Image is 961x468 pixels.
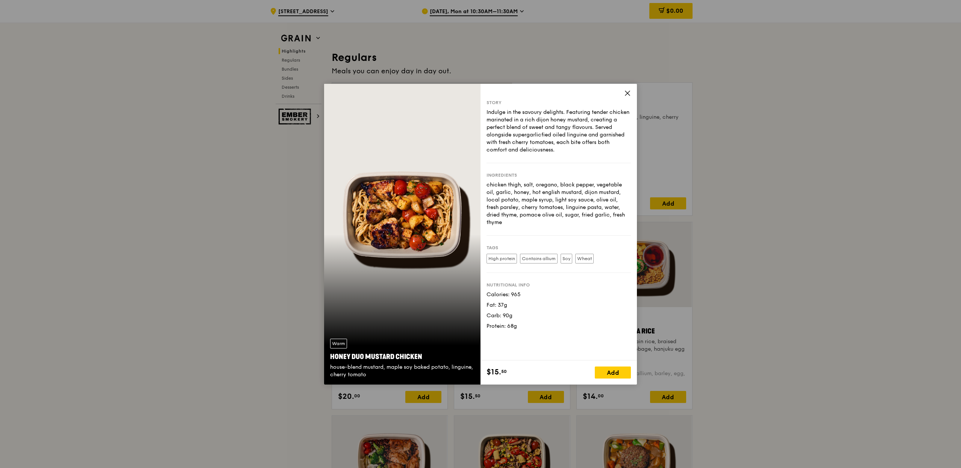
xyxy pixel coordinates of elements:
div: Indulge in the savoury delights. Featuring tender chicken marinated in a rich dijon honey mustard... [487,109,631,154]
label: High protein [487,254,517,264]
div: Nutritional info [487,282,631,288]
div: Fat: 37g [487,301,631,309]
div: Tags [487,245,631,251]
div: Story [487,100,631,106]
div: Honey Duo Mustard Chicken [330,351,474,362]
span: 50 [501,368,507,374]
div: Calories: 965 [487,291,631,298]
div: Add [595,367,631,379]
div: chicken thigh, salt, oregano, black pepper, vegetable oil, garlic, honey, hot english mustard, di... [487,181,631,226]
div: Carb: 90g [487,312,631,320]
span: $15. [487,367,501,378]
label: Contains allium [520,254,558,264]
div: house-blend mustard, maple soy baked potato, linguine, cherry tomato [330,363,474,379]
div: Warm [330,339,347,348]
label: Soy [561,254,572,264]
div: Protein: 68g [487,323,631,330]
label: Wheat [575,254,594,264]
div: Ingredients [487,172,631,178]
